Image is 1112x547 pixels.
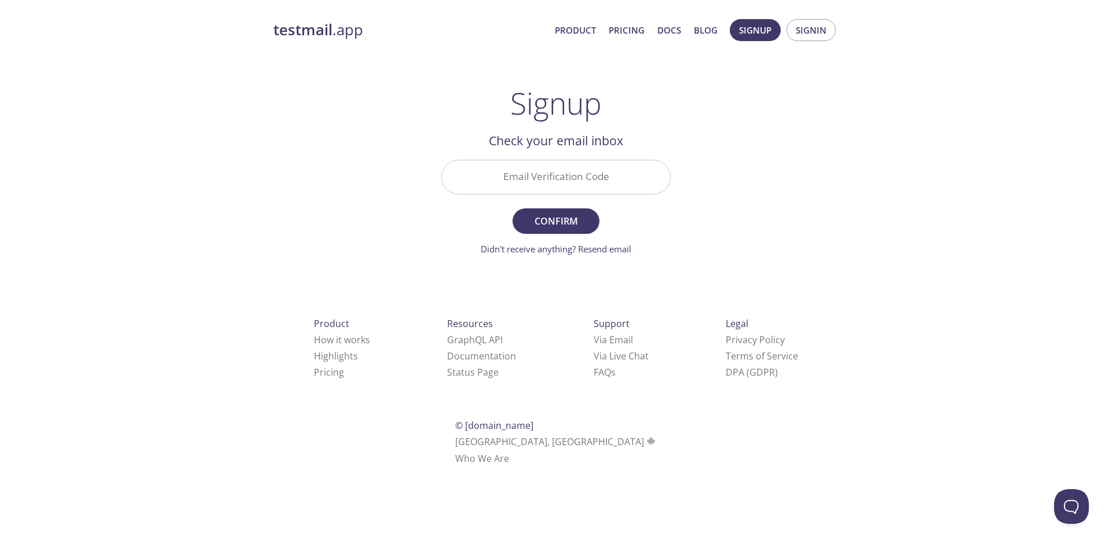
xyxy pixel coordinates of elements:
a: testmail.app [273,20,546,40]
span: [GEOGRAPHIC_DATA], [GEOGRAPHIC_DATA] [455,435,657,448]
a: Who We Are [455,452,509,465]
a: Pricing [314,366,344,379]
iframe: Help Scout Beacon - Open [1054,489,1089,524]
a: GraphQL API [447,333,503,346]
a: Via Email [594,333,633,346]
span: Signup [739,23,771,38]
span: Support [594,317,630,330]
a: Blog [694,23,718,38]
a: Highlights [314,350,358,362]
a: Documentation [447,350,516,362]
span: Product [314,317,349,330]
span: Signin [796,23,826,38]
strong: testmail [273,20,332,40]
button: Signin [787,19,836,41]
a: Status Page [447,366,499,379]
button: Confirm [513,208,599,234]
span: Legal [726,317,748,330]
h1: Signup [510,86,602,120]
a: Via Live Chat [594,350,649,362]
a: Didn't receive anything? Resend email [481,243,631,255]
a: Product [555,23,596,38]
a: FAQ [594,366,616,379]
span: Confirm [525,213,587,229]
a: Docs [657,23,681,38]
button: Signup [730,19,781,41]
a: Terms of Service [726,350,798,362]
span: Resources [447,317,493,330]
a: Privacy Policy [726,333,785,346]
span: s [611,366,616,379]
a: Pricing [609,23,645,38]
h2: Check your email inbox [441,131,671,150]
span: © [DOMAIN_NAME] [455,419,533,432]
a: How it works [314,333,370,346]
a: DPA (GDPR) [726,366,778,379]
